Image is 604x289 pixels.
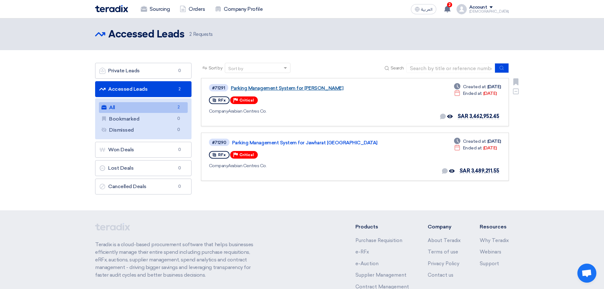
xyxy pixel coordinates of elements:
a: Privacy Policy [428,261,459,266]
a: Supplier Management [355,272,406,278]
span: 0 [176,147,184,153]
span: SAR 3,462,952.45 [458,113,499,119]
a: Lost Deals0 [95,160,192,176]
div: #71290 [212,141,226,145]
a: Accessed Leads2 [95,81,192,97]
a: Why Teradix [480,238,509,243]
span: 2 [189,31,192,37]
button: العربية [411,4,436,14]
div: Arabian Centres Co. [209,108,391,115]
span: العربية [421,7,432,12]
span: 0 [176,68,184,74]
a: Won Deals0 [95,142,192,158]
a: Terms of use [428,249,458,255]
input: Search by title or reference number [406,63,495,73]
span: Search [391,65,404,71]
h2: Accessed Leads [108,28,184,41]
a: Dismissed [99,125,188,135]
a: e-Auction [355,261,379,266]
span: Company [209,163,228,168]
a: Parking Management System for [PERSON_NAME] [231,85,389,91]
div: [DATE] [454,138,501,145]
a: Company Profile [210,2,268,16]
span: Created at [463,138,486,145]
span: Company [209,108,228,114]
span: SAR 3,489,211.55 [459,168,499,174]
a: Bookmarked [99,114,188,124]
div: #71291 [212,86,225,90]
span: Sort by [209,65,223,71]
a: Private Leads0 [95,63,192,79]
a: e-RFx [355,249,369,255]
a: Purchase Requisition [355,238,402,243]
a: Orders [175,2,210,16]
span: Created at [463,83,486,90]
span: 2 [447,2,452,7]
span: 2 [175,104,183,111]
span: Critical [239,98,254,102]
span: RFx [218,98,226,102]
span: Critical [239,153,254,157]
a: About Teradix [428,238,461,243]
li: Resources [480,223,509,231]
span: 2 [176,86,184,92]
div: [DATE] [454,83,501,90]
img: Teradix logo [95,5,128,12]
li: Company [428,223,461,231]
div: [DATE] [454,145,497,151]
div: [DATE] [454,90,497,97]
a: Sourcing [136,2,175,16]
span: 0 [176,165,184,171]
img: profile_test.png [457,4,467,14]
span: 0 [175,115,183,122]
span: Requests [189,31,213,38]
div: Open chat [577,264,596,283]
div: [DEMOGRAPHIC_DATA] [469,10,509,13]
a: Webinars [480,249,501,255]
span: Ended at [463,145,482,151]
li: Products [355,223,409,231]
a: Support [480,261,499,266]
a: Cancelled Deals0 [95,179,192,194]
span: Ended at [463,90,482,97]
span: 0 [176,183,184,190]
a: Parking Management System for Jawharat [GEOGRAPHIC_DATA] [232,140,391,146]
div: Account [469,5,487,10]
span: 0 [175,127,183,133]
a: Contact us [428,272,453,278]
p: Teradix is a cloud-based procurement software that helps businesses efficiently manage their enti... [95,241,261,279]
span: RFx [218,153,226,157]
div: Arabian Centres Co. [209,162,392,169]
div: Sort by [228,65,243,72]
a: All [99,102,188,113]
